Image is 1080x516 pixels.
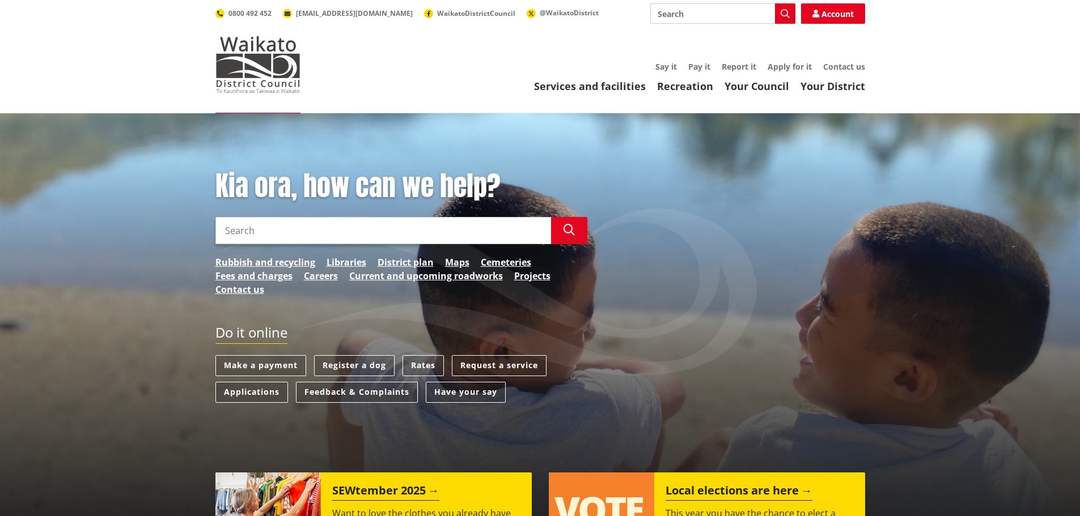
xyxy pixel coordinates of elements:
a: Rubbish and recycling [215,255,315,269]
a: Make a payment [215,355,306,376]
a: Projects [514,269,550,283]
a: Maps [445,255,469,269]
span: WaikatoDistrictCouncil [437,8,515,18]
a: Rates [403,355,444,376]
a: WaikatoDistrictCouncil [424,8,515,18]
h2: Local elections are here [666,484,812,501]
a: [EMAIL_ADDRESS][DOMAIN_NAME] [283,8,413,18]
a: 0800 492 452 [215,8,272,18]
a: Feedback & Complaints [296,382,418,403]
a: Services and facilities [534,79,646,93]
a: @WaikatoDistrict [527,8,599,18]
a: Contact us [215,283,264,296]
a: Have your say [426,382,506,403]
span: [EMAIL_ADDRESS][DOMAIN_NAME] [296,8,413,18]
img: Waikato District Council - Te Kaunihera aa Takiwaa o Waikato [215,36,300,93]
span: @WaikatoDistrict [540,8,599,18]
input: Search input [215,217,551,244]
a: Your District [801,79,865,93]
a: Libraries [327,255,366,269]
a: Report it [722,61,756,72]
input: Search input [650,3,795,24]
a: Register a dog [314,355,395,376]
a: Apply for it [768,61,812,72]
a: Your Council [725,79,789,93]
a: Cemeteries [481,255,531,269]
a: Request a service [452,355,547,376]
a: Current and upcoming roadworks [349,269,503,283]
a: Careers [304,269,338,283]
a: Fees and charges [215,269,293,283]
a: Contact us [823,61,865,72]
a: Recreation [657,79,713,93]
a: District plan [378,255,434,269]
a: Applications [215,382,288,403]
span: 0800 492 452 [228,8,272,18]
h2: SEWtember 2025 [332,484,439,501]
h2: Do it online [215,325,287,344]
a: Pay it [688,61,710,72]
a: Account [801,3,865,24]
h1: Kia ora, how can we help? [215,170,587,203]
a: Say it [655,61,677,72]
